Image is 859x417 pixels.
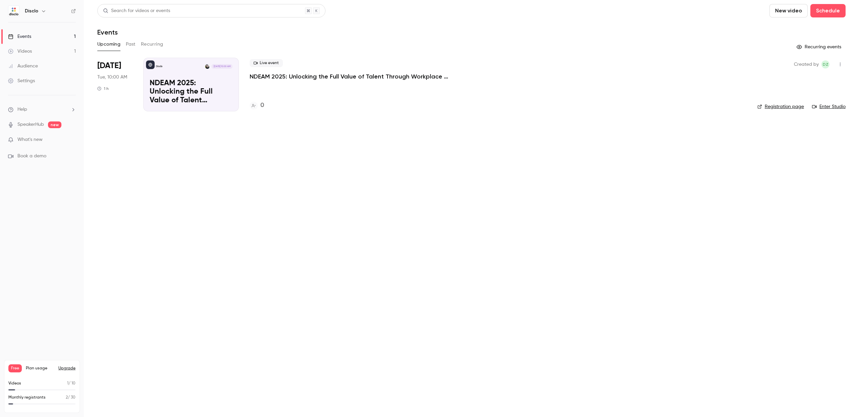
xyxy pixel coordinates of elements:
p: Videos [8,380,21,386]
img: Hannah Olson [205,64,210,69]
p: Disclo [156,65,162,68]
p: Monthly registrants [8,395,46,401]
span: Created by [794,60,819,68]
p: / 30 [66,395,75,401]
a: SpeakerHub [17,121,44,128]
button: Recurring [141,39,163,50]
p: NDEAM 2025: Unlocking the Full Value of Talent Through Workplace Accommodations [150,79,233,105]
button: Upgrade [58,366,75,371]
h6: Disclo [25,8,38,14]
a: NDEAM 2025: Unlocking the Full Value of Talent Through Workplace Accommodations [250,72,451,81]
span: 2 [66,396,68,400]
span: Free [8,364,22,372]
div: Settings [8,77,35,84]
span: Plan usage [26,366,54,371]
div: 1 h [97,86,109,91]
h4: 0 [260,101,264,110]
a: Enter Studio [812,103,846,110]
span: [DATE] 10:00 AM [211,64,232,69]
span: Book a demo [17,153,46,160]
span: Danie Zaika [821,60,829,68]
span: 1 [67,381,68,385]
p: / 10 [67,380,75,386]
span: Help [17,106,27,113]
button: Recurring events [794,42,846,52]
button: Upcoming [97,39,120,50]
a: NDEAM 2025: Unlocking the Full Value of Talent Through Workplace AccommodationsDiscloHannah Olson... [143,58,239,111]
h1: Events [97,28,118,36]
div: Oct 14 Tue, 10:00 AM (America/Los Angeles) [97,58,133,111]
span: Live event [250,59,283,67]
img: Disclo [8,6,19,16]
span: What's new [17,136,43,143]
a: Registration page [757,103,804,110]
li: help-dropdown-opener [8,106,76,113]
iframe: Noticeable Trigger [68,137,76,143]
span: Tue, 10:00 AM [97,74,127,81]
span: new [48,121,61,128]
div: Events [8,33,31,40]
div: Videos [8,48,32,55]
div: Search for videos or events [103,7,170,14]
span: [DATE] [97,60,121,71]
a: 0 [250,101,264,110]
button: Past [126,39,136,50]
button: Schedule [810,4,846,17]
span: DZ [823,60,828,68]
button: New video [769,4,808,17]
div: Audience [8,63,38,69]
